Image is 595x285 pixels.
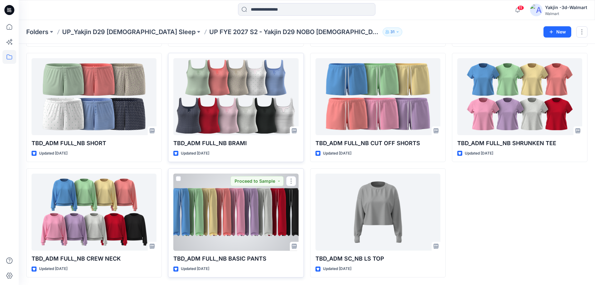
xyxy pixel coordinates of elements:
p: Updated [DATE] [323,266,351,272]
img: avatar [530,4,543,16]
p: UP FYE 2027 S2 - Yakjin D29 NOBO [DEMOGRAPHIC_DATA] Sleepwear [209,28,380,36]
p: TBD_ADM FULL_NB CUT OFF SHORTS [315,139,440,148]
a: TBD_ADM FULL_NB SHRUNKEN TEE [457,58,582,135]
a: Folders [26,28,48,36]
p: Updated [DATE] [323,150,351,157]
p: TBD_ADM SC_NB LS TOP [315,254,440,263]
div: Walmart [545,11,587,16]
a: TBD_ADM SC_NB LS TOP [315,174,440,251]
a: TBD_ADM FULL_NB BRAMI [173,58,298,135]
a: TBD_ADM FULL_NB CUT OFF SHORTS [315,58,440,135]
p: TBD_ADM FULL_NB BRAMI [173,139,298,148]
a: UP_Yakjin D29 [DEMOGRAPHIC_DATA] Sleep [62,28,196,36]
p: Updated [DATE] [181,150,209,157]
div: Yakjin -3d-Walmart [545,4,587,11]
button: New [543,26,571,38]
a: TBD_ADM FULL_NB BASIC PANTS [173,174,298,251]
a: TBD_ADM FULL_NB SHORT [32,58,156,135]
p: 31 [390,28,394,35]
p: TBD_ADM FULL_NB SHRUNKEN TEE [457,139,582,148]
p: TBD_ADM FULL_NB CREW NECK [32,254,156,263]
p: TBD_ADM FULL_NB BASIC PANTS [173,254,298,263]
p: Updated [DATE] [181,266,209,272]
p: Updated [DATE] [39,266,67,272]
p: TBD_ADM FULL_NB SHORT [32,139,156,148]
a: TBD_ADM FULL_NB CREW NECK [32,174,156,251]
span: 11 [517,5,524,10]
p: Updated [DATE] [39,150,67,157]
p: Updated [DATE] [465,150,493,157]
button: 31 [383,28,402,36]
